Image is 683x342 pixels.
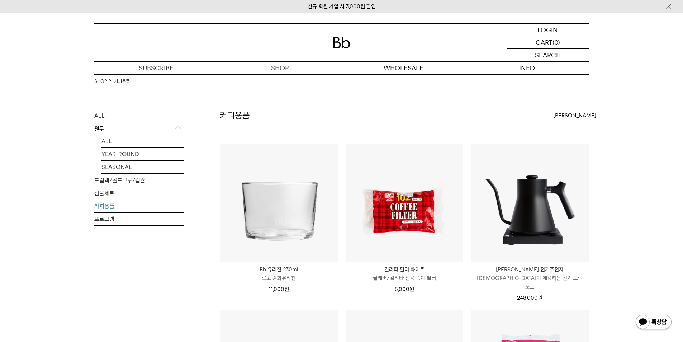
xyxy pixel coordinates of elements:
[395,286,414,292] span: 5,000
[465,62,589,74] p: INFO
[471,265,589,274] p: [PERSON_NAME] 전기주전자
[346,265,463,282] a: 칼리타 필터 화이트 클레버/칼리타 전용 종이 필터
[538,295,542,301] span: 원
[94,109,184,122] a: ALL
[220,109,250,122] h2: 커피용품
[220,265,338,282] a: Bb 유리잔 230ml 로고 강화유리잔
[269,286,289,292] span: 11,000
[471,144,589,262] img: 펠로우 스태그 전기주전자
[346,265,463,274] p: 칼리타 필터 화이트
[218,62,342,74] a: SHOP
[308,3,376,10] a: 신규 회원 가입 시 3,000원 할인
[94,78,107,85] a: SHOP
[552,36,560,48] p: (0)
[346,144,463,262] img: 칼리타 필터 화이트
[101,161,184,173] a: SEASONAL
[342,62,465,74] p: WHOLESALE
[284,286,289,292] span: 원
[94,62,218,74] a: SUBSCRIBE
[94,187,184,200] a: 선물세트
[220,144,338,262] img: Bb 유리잔 230ml
[94,122,184,135] p: 원두
[507,24,589,36] a: LOGIN
[220,265,338,274] p: Bb 유리잔 230ml
[94,213,184,225] a: 프로그램
[537,24,558,36] p: LOGIN
[471,265,589,291] a: [PERSON_NAME] 전기주전자 [DEMOGRAPHIC_DATA]이 애용하는 전기 드립 포트
[114,78,130,85] a: 커피용품
[346,274,463,282] p: 클레버/칼리타 전용 종이 필터
[517,295,542,301] span: 248,000
[101,135,184,147] a: ALL
[101,148,184,160] a: YEAR-ROUND
[94,174,184,187] a: 드립백/콜드브루/캡슐
[507,36,589,49] a: CART (0)
[536,36,552,48] p: CART
[409,286,414,292] span: 원
[553,111,596,120] span: [PERSON_NAME]
[471,274,589,291] p: [DEMOGRAPHIC_DATA]이 애용하는 전기 드립 포트
[220,274,338,282] p: 로고 강화유리잔
[635,314,672,331] img: 카카오톡 채널 1:1 채팅 버튼
[333,37,350,48] img: 로고
[535,49,561,61] p: SEARCH
[94,200,184,212] a: 커피용품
